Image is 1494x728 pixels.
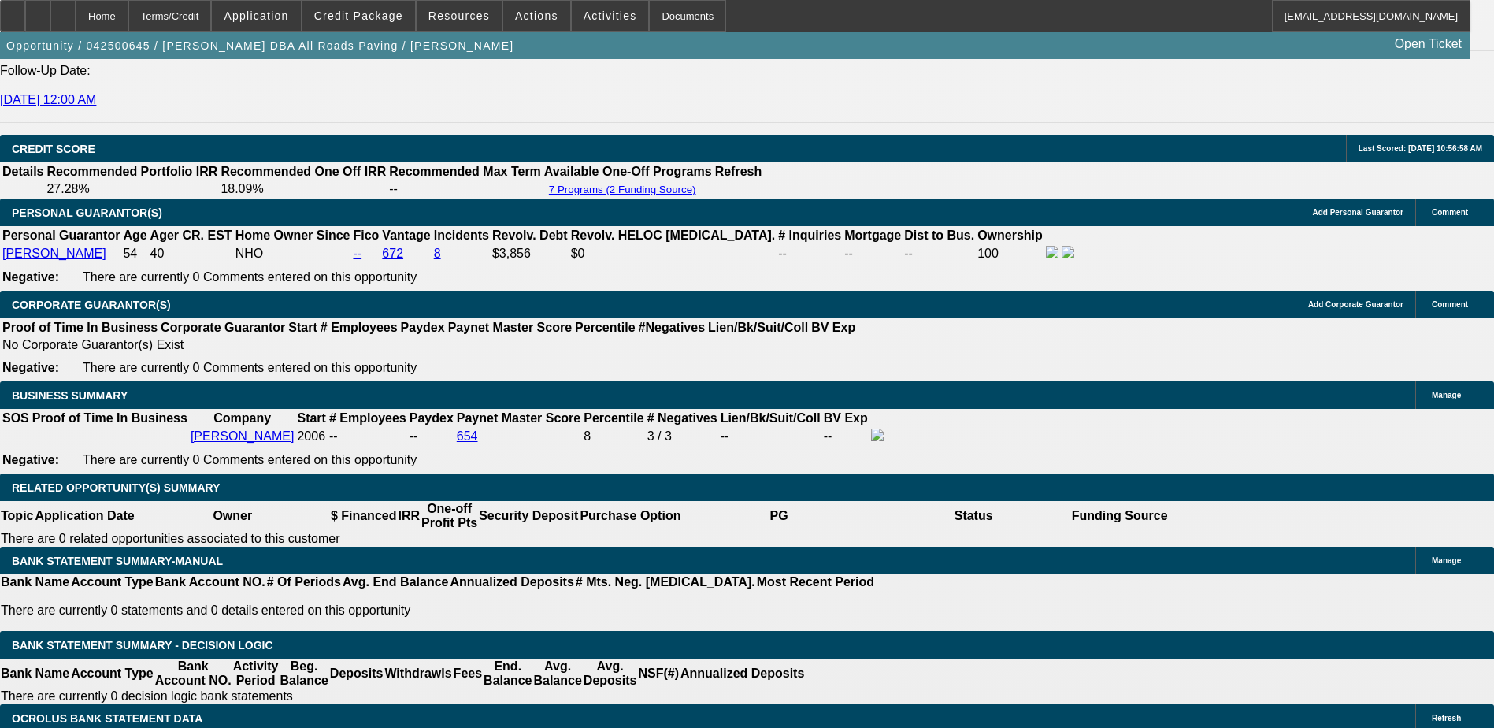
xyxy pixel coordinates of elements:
th: Activity Period [232,659,280,689]
td: NHO [235,245,351,262]
button: Application [212,1,300,31]
b: Lien/Bk/Suit/Coll [708,321,808,334]
a: [PERSON_NAME] [2,247,106,260]
b: # Employees [321,321,398,334]
button: 7 Programs (2 Funding Source) [544,183,701,196]
td: 27.28% [46,181,218,197]
span: Bank Statement Summary - Decision Logic [12,639,273,652]
b: BV Exp [811,321,855,334]
th: Security Deposit [478,501,579,531]
span: There are currently 0 Comments entered on this opportunity [83,270,417,284]
th: Account Type [70,659,154,689]
td: -- [777,245,842,262]
span: CORPORATE GUARANTOR(S) [12,299,171,311]
th: Application Date [34,501,135,531]
b: Home Owner Since [235,228,350,242]
th: Funding Source [1071,501,1169,531]
td: -- [388,181,542,197]
button: Credit Package [302,1,415,31]
b: Incidents [434,228,489,242]
span: Activities [584,9,637,22]
td: $3,856 [491,245,569,262]
button: Actions [503,1,570,31]
b: Corporate Guarantor [161,321,285,334]
b: BV Exp [824,411,868,425]
b: Mortgage [844,228,901,242]
span: Manage [1432,391,1461,399]
a: -- [353,247,361,260]
td: 40 [150,245,233,262]
th: Withdrawls [384,659,452,689]
span: RELATED OPPORTUNITY(S) SUMMARY [12,481,220,494]
td: -- [903,245,975,262]
b: Age [123,228,146,242]
b: # Employees [329,411,406,425]
th: IRR [397,501,421,531]
td: -- [843,245,902,262]
th: # Mts. Neg. [MEDICAL_DATA]. [575,574,756,590]
th: Proof of Time In Business [32,410,188,426]
a: Open Ticket [1388,31,1468,58]
span: BANK STATEMENT SUMMARY-MANUAL [12,555,223,567]
span: Opportunity / 042500645 / [PERSON_NAME] DBA All Roads Paving / [PERSON_NAME] [6,39,513,52]
b: Revolv. HELOC [MEDICAL_DATA]. [571,228,776,242]
span: BUSINESS SUMMARY [12,389,128,402]
span: Add Personal Guarantor [1312,208,1403,217]
a: [PERSON_NAME] [191,429,295,443]
b: Dist to Bus. [904,228,974,242]
th: Beg. Balance [279,659,328,689]
th: NSF(#) [637,659,680,689]
span: Credit Package [314,9,403,22]
b: Percentile [575,321,635,334]
b: Paydex [401,321,445,334]
th: SOS [2,410,30,426]
span: Comment [1432,300,1468,309]
b: # Inquiries [778,228,841,242]
img: facebook-icon.png [871,429,884,441]
th: Bank Account NO. [154,659,232,689]
a: 8 [434,247,441,260]
th: $ Financed [330,501,398,531]
span: There are currently 0 Comments entered on this opportunity [83,361,417,374]
a: 672 [382,247,403,260]
th: Account Type [70,574,154,590]
th: Recommended Max Term [388,164,542,180]
th: # Of Periods [266,574,342,590]
b: Ownership [977,228,1043,242]
a: 654 [457,429,478,443]
th: Avg. End Balance [342,574,450,590]
th: Proof of Time In Business [2,320,158,336]
button: Resources [417,1,502,31]
b: Ager CR. EST [150,228,232,242]
th: Status [877,501,1071,531]
b: Paydex [410,411,454,425]
b: Paynet Master Score [448,321,572,334]
span: CREDIT SCORE [12,143,95,155]
td: -- [720,428,821,445]
div: 8 [584,429,643,444]
b: Vantage [382,228,430,242]
b: # Negatives [647,411,717,425]
p: There are currently 0 statements and 0 details entered on this opportunity [1,604,874,618]
td: -- [409,428,454,445]
img: linkedin-icon.png [1062,246,1074,258]
span: Refresh [1432,714,1461,722]
th: Deposits [329,659,384,689]
span: -- [329,429,338,443]
td: 54 [122,245,147,262]
span: Last Scored: [DATE] 10:56:58 AM [1359,144,1482,153]
b: Revolv. Debt [492,228,568,242]
th: One-off Profit Pts [421,501,478,531]
span: Application [224,9,288,22]
td: 100 [977,245,1044,262]
th: Avg. Balance [532,659,582,689]
th: Fees [453,659,483,689]
th: End. Balance [483,659,532,689]
span: There are currently 0 Comments entered on this opportunity [83,453,417,466]
b: #Negatives [639,321,706,334]
b: Start [288,321,317,334]
b: Personal Guarantor [2,228,120,242]
th: Recommended One Off IRR [220,164,387,180]
b: Negative: [2,270,59,284]
td: 18.09% [220,181,387,197]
